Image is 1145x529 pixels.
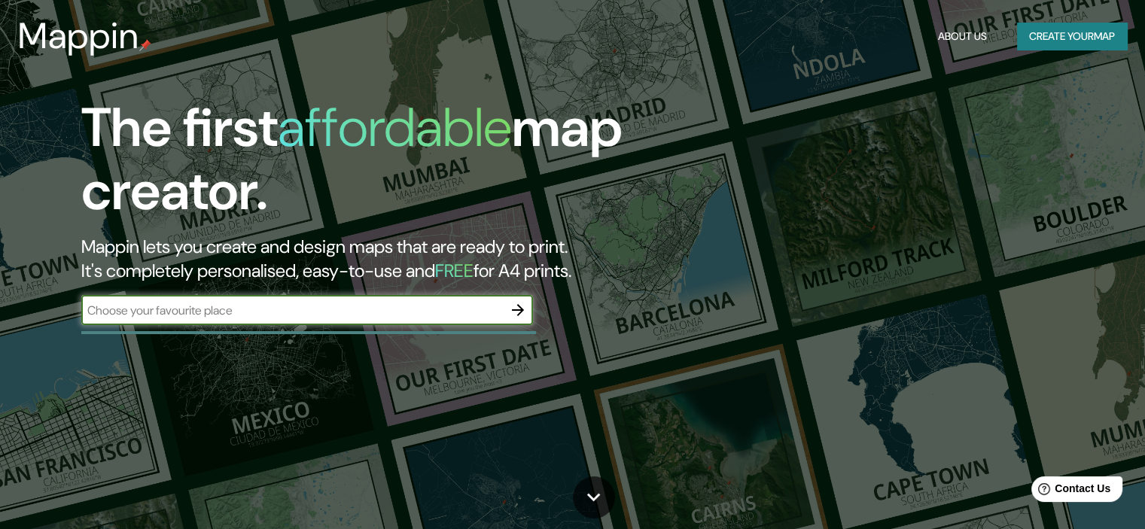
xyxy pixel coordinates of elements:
img: mappin-pin [139,39,151,51]
input: Choose your favourite place [81,302,503,319]
h1: The first map creator. [81,96,654,235]
h2: Mappin lets you create and design maps that are ready to print. It's completely personalised, eas... [81,235,654,283]
h5: FREE [435,259,474,282]
button: Create yourmap [1017,23,1127,50]
button: About Us [932,23,993,50]
h1: affordable [278,93,512,163]
h3: Mappin [18,15,139,57]
iframe: Help widget launcher [1011,470,1128,512]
